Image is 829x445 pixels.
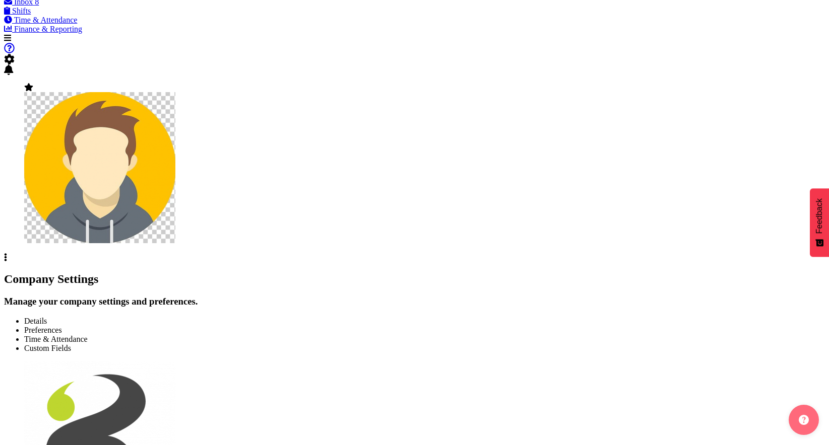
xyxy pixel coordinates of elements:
h3: Manage your company settings and preferences. [4,296,825,307]
a: Finance & Reporting [4,25,82,33]
img: help-xxl-2.png [799,415,809,425]
h2: Company Settings [4,272,825,286]
span: Custom Fields [24,344,71,352]
span: Time & Attendance [24,335,88,343]
span: Shifts [12,7,31,15]
span: Feedback [815,198,824,234]
a: Shifts [4,7,31,15]
span: Finance & Reporting [14,25,82,33]
span: Details [24,317,47,325]
a: Time & Attendance [4,16,77,24]
img: admin-rosteritf9cbda91fdf824d97c9d6345b1f660ea.png [24,92,175,243]
button: Feedback - Show survey [810,188,829,257]
span: Time & Attendance [14,16,78,24]
span: Preferences [24,326,62,334]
